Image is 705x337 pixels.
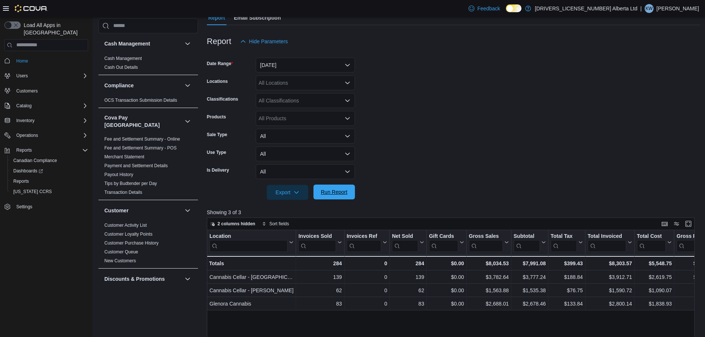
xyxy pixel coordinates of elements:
div: Total Cost [637,233,666,252]
h3: Cova Pay [GEOGRAPHIC_DATA] [104,114,182,129]
div: Customer [98,221,198,268]
div: $7,991.08 [514,259,546,268]
span: Cash Out Details [104,64,138,70]
div: 139 [298,273,342,282]
div: 139 [392,273,424,282]
div: 62 [298,286,342,295]
div: $133.84 [551,299,583,308]
span: Reports [10,177,88,186]
div: $1,535.38 [514,286,546,295]
button: Cash Management [104,40,182,47]
button: Settings [1,201,91,212]
button: Keyboard shortcuts [660,219,669,228]
p: [DRIVERS_LICENSE_NUMBER] Alberta Ltd [535,4,637,13]
button: Invoices Ref [346,233,387,252]
a: Tips by Budtender per Day [104,181,157,186]
button: Total Cost [637,233,672,252]
span: Load All Apps in [GEOGRAPHIC_DATA] [21,21,88,36]
button: Export [267,185,308,200]
label: Classifications [207,96,238,102]
span: Dashboards [13,168,43,174]
a: Customer Purchase History [104,240,159,246]
div: 62 [392,286,424,295]
span: Tips by Budtender per Day [104,181,157,186]
a: Canadian Compliance [10,156,60,165]
button: Location [209,233,293,252]
a: [US_STATE] CCRS [10,187,55,196]
label: Is Delivery [207,167,229,173]
div: Invoices Sold [298,233,336,252]
div: $3,912.71 [588,273,632,282]
span: Customer Activity List [104,222,147,228]
span: Settings [13,202,88,211]
span: Dashboards [10,166,88,175]
h3: Compliance [104,82,134,89]
a: Cash Management [104,56,142,61]
span: Reports [13,178,29,184]
div: $0.00 [429,259,464,268]
div: 83 [392,299,424,308]
span: Inventory [13,116,88,125]
span: Report [208,10,225,25]
div: Total Tax [551,233,577,240]
div: 284 [298,259,342,268]
button: Reports [7,176,91,186]
div: 0 [346,299,387,308]
span: Email Subscription [234,10,281,25]
div: Location [209,233,288,240]
div: Gross Sales [469,233,503,240]
div: $2,688.01 [469,299,509,308]
button: Net Sold [392,233,424,252]
div: Total Tax [551,233,577,252]
span: Catalog [16,103,31,109]
div: Net Sold [392,233,418,240]
a: Customer Activity List [104,223,147,228]
button: Operations [13,131,41,140]
span: Operations [13,131,88,140]
div: Invoices Ref [346,233,381,240]
p: | [640,4,642,13]
span: Run Report [321,188,348,196]
a: OCS Transaction Submission Details [104,98,177,103]
span: Home [13,56,88,65]
div: 0 [346,259,387,268]
a: Home [13,57,31,65]
div: $2,800.14 [588,299,632,308]
div: Subtotal [514,233,540,252]
div: Total Cost [637,233,666,240]
div: $0.00 [429,286,464,295]
button: Enter fullscreen [684,219,693,228]
button: All [256,164,355,179]
h3: Discounts & Promotions [104,275,165,283]
button: Gift Cards [429,233,464,252]
div: $1,838.93 [637,299,672,308]
button: Inventory [1,115,91,126]
div: Gift Cards [429,233,458,240]
div: $0.00 [429,273,464,282]
nav: Complex example [4,53,88,232]
div: 0 [346,286,387,295]
p: [PERSON_NAME] [657,4,699,13]
a: New Customers [104,258,136,263]
button: Customers [1,85,91,96]
button: Open list of options [345,115,350,121]
button: Catalog [13,101,34,110]
a: Feedback [466,1,503,16]
button: Home [1,55,91,66]
button: Discounts & Promotions [104,275,182,283]
button: Open list of options [345,80,350,86]
button: Display options [672,219,681,228]
div: 83 [298,299,342,308]
span: Home [16,58,28,64]
div: $1,590.72 [588,286,632,295]
label: Sale Type [207,132,227,138]
span: Settings [16,204,32,210]
input: Dark Mode [506,4,521,12]
span: Fee and Settlement Summary - POS [104,145,177,151]
div: Net Sold [392,233,418,252]
button: Inventory [13,116,37,125]
a: Merchant Statement [104,154,144,159]
button: Canadian Compliance [7,155,91,166]
a: Dashboards [7,166,91,176]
